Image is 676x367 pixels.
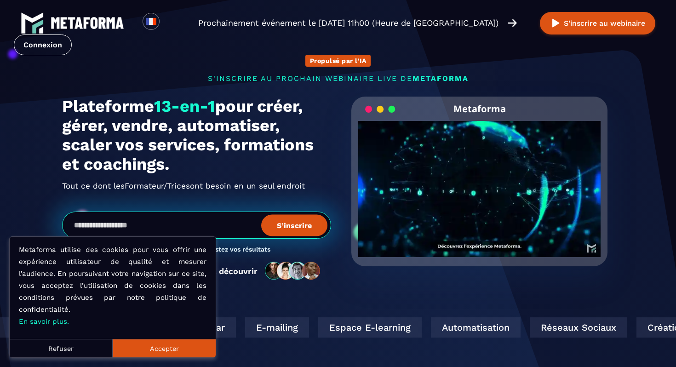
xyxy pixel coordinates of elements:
img: community-people [262,261,324,281]
img: arrow-right [508,18,517,28]
h2: Metaforma [453,97,506,121]
p: Metaforma utilise des cookies pour vous offrir une expérience utilisateur de qualité et mesurer l... [19,244,206,327]
a: Connexion [14,34,72,55]
h2: Tout ce dont les ont besoin en un seul endroit [62,178,331,193]
div: Réseaux Sociaux [529,317,626,338]
div: E-mailing [244,317,308,338]
span: 13-en-1 [154,97,215,116]
button: S’inscrire au webinaire [540,12,655,34]
button: Refuser [10,339,113,357]
div: Automatisation [430,317,520,338]
p: Prochainement événement le [DATE] 11h00 (Heure de [GEOGRAPHIC_DATA]) [198,17,498,29]
img: play [550,17,561,29]
h1: Plateforme pour créer, gérer, vendre, automatiser, scaler vos services, formations et coachings. [62,97,331,174]
img: loading [365,105,395,114]
p: s'inscrire au prochain webinaire live de [62,74,614,83]
span: METAFORMA [412,74,469,83]
a: En savoir plus. [19,317,69,326]
button: Accepter [113,339,216,357]
h3: Boostez vos résultats [204,246,270,254]
span: Formateur/Trices [125,178,190,193]
img: logo [21,11,44,34]
video: Your browser does not support the video tag. [358,121,601,242]
div: Webinar [177,317,235,338]
img: fr [145,16,157,27]
img: logo [51,17,124,29]
div: Espace E-learning [317,317,421,338]
input: Search for option [167,17,174,29]
div: Search for option [160,13,182,33]
button: S’inscrire [261,214,327,236]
